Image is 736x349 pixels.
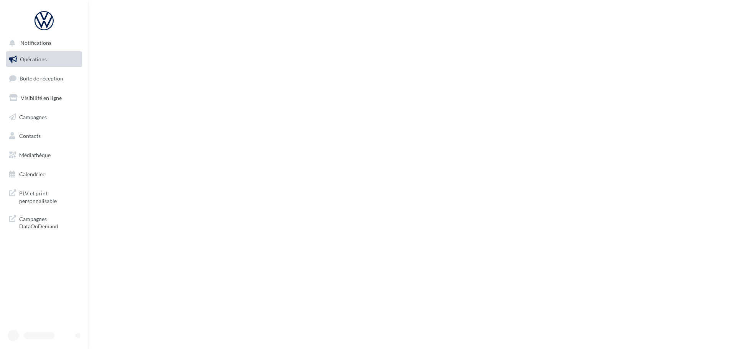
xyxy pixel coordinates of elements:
a: Campagnes DataOnDemand [5,211,84,233]
span: Médiathèque [19,152,51,158]
span: Opérations [20,56,47,62]
a: Boîte de réception [5,70,84,87]
a: Campagnes [5,109,84,125]
span: Calendrier [19,171,45,177]
span: Campagnes DataOnDemand [19,214,79,230]
span: Contacts [19,133,41,139]
a: Opérations [5,51,84,67]
span: Boîte de réception [20,75,63,82]
span: Visibilité en ligne [21,95,62,101]
a: Contacts [5,128,84,144]
a: Visibilité en ligne [5,90,84,106]
a: Médiathèque [5,147,84,163]
a: Calendrier [5,166,84,182]
span: Notifications [20,40,51,46]
span: PLV et print personnalisable [19,188,79,205]
a: PLV et print personnalisable [5,185,84,208]
span: Campagnes [19,113,47,120]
